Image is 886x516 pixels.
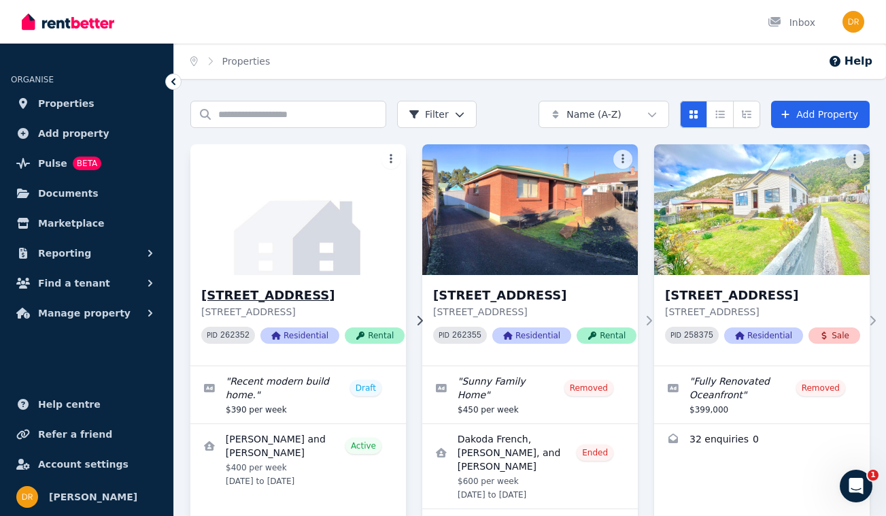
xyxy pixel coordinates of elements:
button: Name (A-Z) [539,101,669,128]
a: Add Property [771,101,870,128]
span: Properties [38,95,95,112]
small: PID [670,332,681,339]
span: Account settings [38,456,129,472]
button: Help [828,53,872,69]
span: Find a tenant [38,275,110,291]
code: 258375 [684,331,713,340]
span: Manage property [38,305,131,321]
span: Rental [577,327,636,344]
span: Marketplace [38,215,104,231]
a: Properties [11,90,163,117]
button: Card view [680,101,707,128]
img: Daniel Rawlings [842,11,864,33]
span: Add property [38,125,109,142]
button: Manage property [11,300,163,327]
nav: Breadcrumb [174,44,286,79]
iframe: Intercom live chat [840,470,872,502]
a: Account settings [11,451,163,478]
button: Filter [397,101,477,128]
h3: [STREET_ADDRESS] [201,286,405,305]
a: 5 Bass Highway, Round Hill[STREET_ADDRESS][STREET_ADDRESS]PID 258375ResidentialSale [654,144,870,366]
img: RentBetter [22,12,114,32]
button: More options [845,150,864,169]
a: Add property [11,120,163,147]
a: Edit listing: Sunny Family Home [422,366,638,423]
span: Refer a friend [38,426,112,442]
a: Enquiries for 5 Bass Highway, Round Hill [654,424,870,457]
img: 5 Bass Highway, Round Hill [654,144,870,275]
a: Refer a friend [11,421,163,448]
div: Inbox [768,16,815,29]
p: [STREET_ADDRESS] [665,305,860,319]
a: PulseBETA [11,150,163,177]
small: PID [207,332,218,339]
span: Documents [38,185,99,201]
span: Rental [345,327,405,344]
button: Compact list view [706,101,734,128]
img: Daniel Rawlings [16,486,38,508]
span: Residential [492,327,571,344]
small: PID [439,332,449,339]
a: View details for Muhammad Bilal Zia and Azizah Nadila [190,424,406,495]
span: Residential [260,327,339,344]
button: More options [613,150,632,169]
button: Reporting [11,240,163,267]
a: 1/79 Stony Rise Road, Stony Rise[STREET_ADDRESS][STREET_ADDRESS]PID 262352ResidentialRental [190,144,406,366]
h3: [STREET_ADDRESS] [433,286,636,305]
span: [PERSON_NAME] [49,489,137,505]
span: Help centre [38,396,101,413]
button: Expanded list view [733,101,760,128]
img: 1/79 Stony Rise Road, Stony Rise [185,141,411,278]
h3: [STREET_ADDRESS] [665,286,860,305]
a: 2/79 Stony Rise Road, Stony Rise[STREET_ADDRESS][STREET_ADDRESS]PID 262355ResidentialRental [422,144,638,366]
span: Name (A-Z) [566,108,621,121]
span: Filter [409,108,449,121]
p: [STREET_ADDRESS] [201,305,405,319]
button: More options [381,150,401,169]
div: View options [680,101,760,128]
code: 262355 [452,331,481,340]
button: Find a tenant [11,270,163,297]
a: Edit listing: Recent modern build home. [190,366,406,423]
code: 262352 [220,331,250,340]
span: Sale [808,327,860,344]
a: Properties [222,56,271,67]
span: BETA [73,157,101,170]
img: 2/79 Stony Rise Road, Stony Rise [422,144,638,275]
span: 1 [868,470,879,481]
a: Edit listing: Fully Renovated Oceanfront [654,366,870,423]
span: Pulse [38,155,67,172]
span: Reporting [38,245,91,261]
a: Help centre [11,391,163,418]
span: Residential [724,327,803,344]
span: ORGANISE [11,75,54,84]
a: Documents [11,180,163,207]
a: Marketplace [11,210,163,237]
a: View details for Dakoda French, Jonah Westley, and Jaimie White [422,424,638,509]
p: [STREET_ADDRESS] [433,305,636,319]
